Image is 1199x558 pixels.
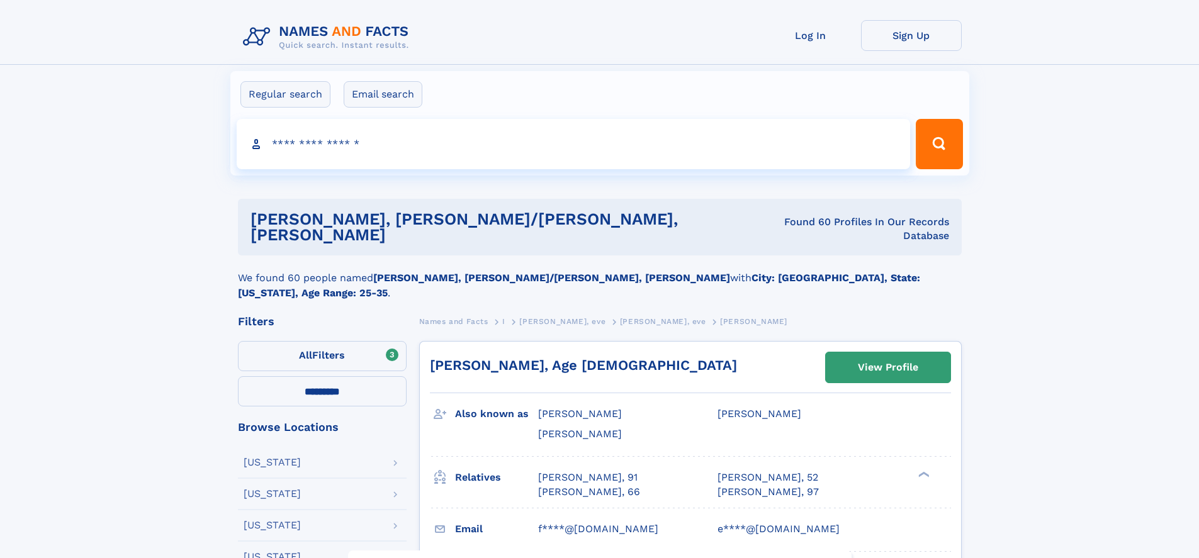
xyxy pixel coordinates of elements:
[244,489,301,499] div: [US_STATE]
[519,317,605,326] span: [PERSON_NAME], eve
[538,471,638,484] a: [PERSON_NAME], 91
[720,317,787,326] span: [PERSON_NAME]
[538,485,640,499] a: [PERSON_NAME], 66
[826,352,950,382] a: View Profile
[718,471,818,484] a: [PERSON_NAME], 52
[238,20,419,54] img: Logo Names and Facts
[419,313,488,329] a: Names and Facts
[718,485,819,499] a: [PERSON_NAME], 97
[760,20,861,51] a: Log In
[858,353,918,382] div: View Profile
[538,408,622,420] span: [PERSON_NAME]
[238,255,962,301] div: We found 60 people named with .
[244,520,301,530] div: [US_STATE]
[238,272,920,299] b: City: [GEOGRAPHIC_DATA], State: [US_STATE], Age Range: 25-35
[916,119,962,169] button: Search Button
[519,313,605,329] a: [PERSON_NAME], eve
[244,457,301,467] div: [US_STATE]
[915,471,930,479] div: ❯
[620,313,706,329] a: [PERSON_NAME], eve
[237,119,911,169] input: search input
[299,349,312,361] span: All
[620,317,706,326] span: [PERSON_NAME], eve
[502,313,505,329] a: I
[455,467,538,488] h3: Relatives
[758,215,949,243] div: Found 60 Profiles In Our Records Database
[455,403,538,425] h3: Also known as
[238,421,407,433] div: Browse Locations
[718,408,801,420] span: [PERSON_NAME]
[502,317,505,326] span: I
[861,20,962,51] a: Sign Up
[238,341,407,371] label: Filters
[238,316,407,327] div: Filters
[240,81,330,108] label: Regular search
[538,428,622,440] span: [PERSON_NAME]
[344,81,422,108] label: Email search
[373,272,730,284] b: [PERSON_NAME], [PERSON_NAME]/[PERSON_NAME], [PERSON_NAME]
[455,518,538,540] h3: Email
[250,211,758,243] h1: [PERSON_NAME], [PERSON_NAME]/[PERSON_NAME], [PERSON_NAME]
[430,357,737,373] a: [PERSON_NAME], Age [DEMOGRAPHIC_DATA]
